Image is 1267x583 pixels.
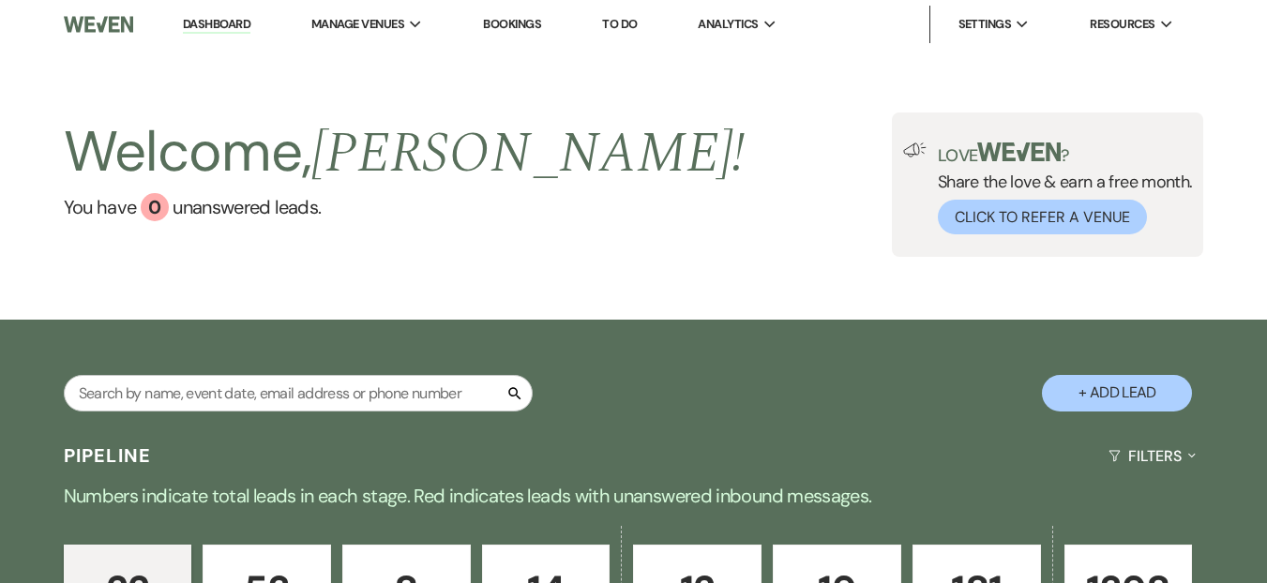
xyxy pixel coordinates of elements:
img: loud-speaker-illustration.svg [903,142,927,157]
p: Love ? [938,142,1193,164]
a: You have 0 unanswered leads. [64,193,746,221]
div: Share the love & earn a free month. [927,142,1193,234]
button: + Add Lead [1042,375,1192,411]
div: 0 [141,193,169,221]
button: Filters [1101,431,1203,481]
span: Settings [958,15,1012,34]
input: Search by name, event date, email address or phone number [64,375,533,411]
img: Weven Logo [64,5,134,44]
span: Resources [1090,15,1154,34]
a: Bookings [483,16,541,32]
span: Analytics [698,15,758,34]
a: Dashboard [183,16,250,34]
span: [PERSON_NAME] ! [311,111,745,197]
a: To Do [602,16,637,32]
button: Click to Refer a Venue [938,200,1147,234]
img: weven-logo-green.svg [977,142,1061,161]
span: Manage Venues [311,15,404,34]
h2: Welcome, [64,112,746,193]
h3: Pipeline [64,442,152,469]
